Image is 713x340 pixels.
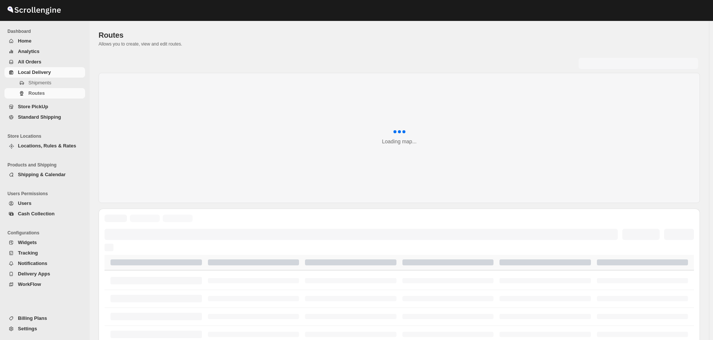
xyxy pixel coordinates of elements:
[18,38,31,44] span: Home
[18,281,41,287] span: WorkFlow
[4,248,85,258] button: Tracking
[4,141,85,151] button: Locations, Rules & Rates
[4,324,85,334] button: Settings
[4,36,85,46] button: Home
[18,200,31,206] span: Users
[28,90,45,96] span: Routes
[18,49,40,54] span: Analytics
[99,41,700,47] p: Allows you to create, view and edit routes.
[18,143,76,149] span: Locations, Rules & Rates
[18,240,37,245] span: Widgets
[18,114,61,120] span: Standard Shipping
[18,172,66,177] span: Shipping & Calendar
[18,59,41,65] span: All Orders
[18,69,51,75] span: Local Delivery
[4,198,85,209] button: Users
[4,269,85,279] button: Delivery Apps
[7,28,86,34] span: Dashboard
[4,258,85,269] button: Notifications
[4,237,85,248] button: Widgets
[7,162,86,168] span: Products and Shipping
[18,326,37,331] span: Settings
[7,191,86,197] span: Users Permissions
[18,250,38,256] span: Tracking
[4,57,85,67] button: All Orders
[4,279,85,290] button: WorkFlow
[4,313,85,324] button: Billing Plans
[28,80,51,85] span: Shipments
[4,88,85,99] button: Routes
[99,31,124,39] span: Routes
[18,261,47,266] span: Notifications
[18,211,55,216] span: Cash Collection
[4,209,85,219] button: Cash Collection
[4,46,85,57] button: Analytics
[382,138,417,145] div: Loading map...
[4,78,85,88] button: Shipments
[7,133,86,139] span: Store Locations
[7,230,86,236] span: Configurations
[18,271,50,277] span: Delivery Apps
[18,104,48,109] span: Store PickUp
[18,315,47,321] span: Billing Plans
[4,169,85,180] button: Shipping & Calendar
